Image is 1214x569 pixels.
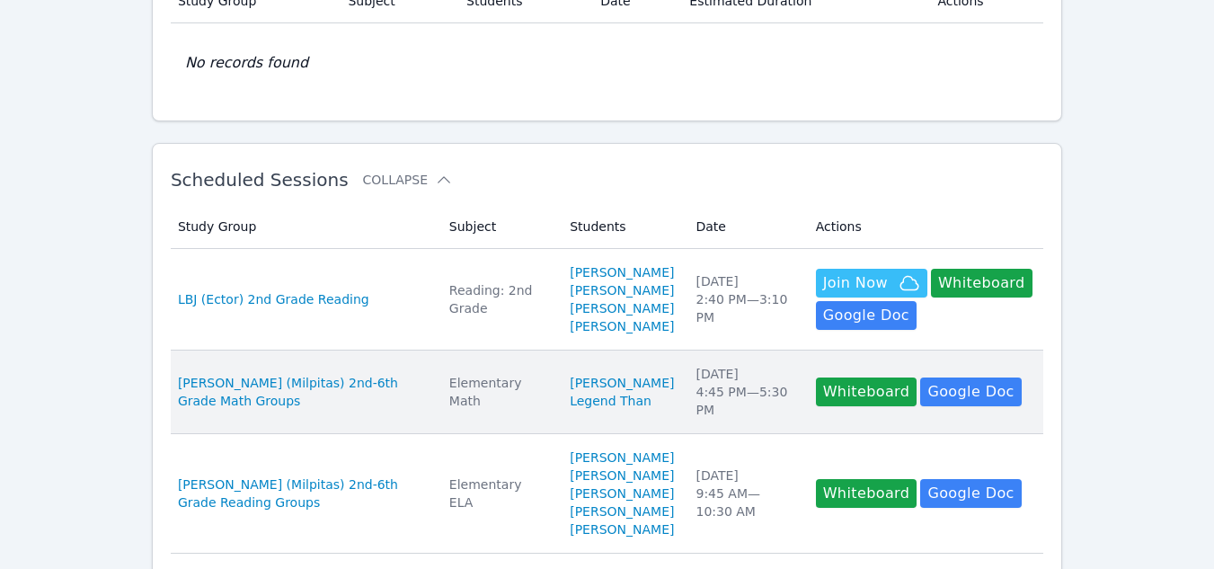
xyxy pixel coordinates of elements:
[805,205,1043,249] th: Actions
[178,476,428,511] a: [PERSON_NAME] (Milpitas) 2nd-6th Grade Reading Groups
[823,272,888,294] span: Join Now
[178,290,369,308] a: LBJ (Ector) 2nd Grade Reading
[920,378,1021,406] a: Google Doc
[363,171,453,189] button: Collapse
[570,317,674,335] a: [PERSON_NAME]
[696,365,793,419] div: [DATE] 4:45 PM — 5:30 PM
[559,205,685,249] th: Students
[570,502,674,520] a: [PERSON_NAME]
[570,281,674,299] a: [PERSON_NAME]
[685,205,804,249] th: Date
[178,374,428,410] a: [PERSON_NAME] (Milpitas) 2nd-6th Grade Math Groups
[570,392,651,410] a: Legend Than
[570,263,674,281] a: [PERSON_NAME]
[570,449,674,467] a: [PERSON_NAME]
[570,299,674,317] a: [PERSON_NAME]
[171,351,1043,434] tr: [PERSON_NAME] (Milpitas) 2nd-6th Grade Math GroupsElementary Math[PERSON_NAME]Legend Than[DATE]4:...
[171,169,349,191] span: Scheduled Sessions
[931,269,1032,298] button: Whiteboard
[570,467,674,485] a: [PERSON_NAME]
[696,272,793,326] div: [DATE] 2:40 PM — 3:10 PM
[171,205,439,249] th: Study Group
[171,23,1043,102] td: No records found
[570,374,674,392] a: [PERSON_NAME]
[816,479,917,508] button: Whiteboard
[816,378,917,406] button: Whiteboard
[816,301,917,330] a: Google Doc
[570,485,674,502] a: [PERSON_NAME]
[449,476,548,511] div: Elementary ELA
[449,281,548,317] div: Reading: 2nd Grade
[696,467,793,520] div: [DATE] 9:45 AM — 10:30 AM
[920,479,1021,508] a: Google Doc
[816,269,927,298] button: Join Now
[439,205,559,249] th: Subject
[449,374,548,410] div: Elementary Math
[171,434,1043,554] tr: [PERSON_NAME] (Milpitas) 2nd-6th Grade Reading GroupsElementary ELA[PERSON_NAME][PERSON_NAME][PER...
[171,249,1043,351] tr: LBJ (Ector) 2nd Grade ReadingReading: 2nd Grade[PERSON_NAME][PERSON_NAME][PERSON_NAME][PERSON_NAM...
[570,520,674,538] a: [PERSON_NAME]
